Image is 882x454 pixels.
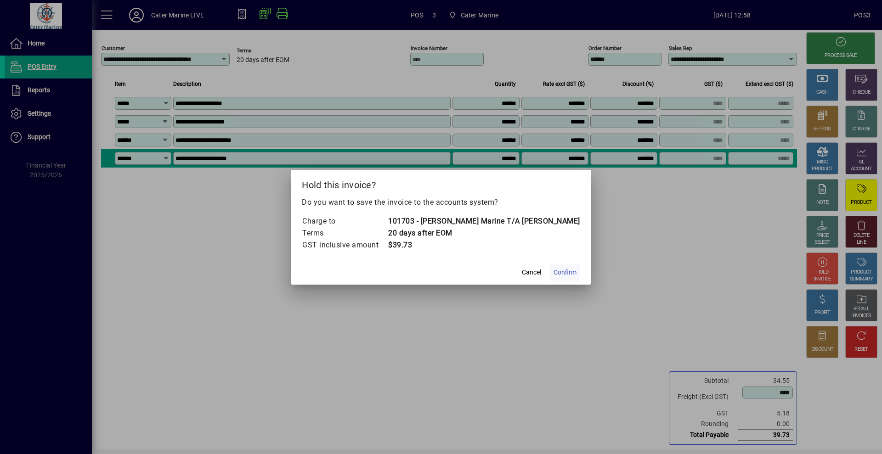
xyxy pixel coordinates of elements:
span: Cancel [522,268,541,277]
span: Confirm [554,268,577,277]
td: $39.73 [388,239,580,251]
button: Cancel [517,264,546,281]
h2: Hold this invoice? [291,170,591,196]
td: GST inclusive amount [302,239,388,251]
td: Terms [302,227,388,239]
td: Charge to [302,215,388,227]
button: Confirm [550,264,580,281]
td: 20 days after EOM [388,227,580,239]
p: Do you want to save the invoice to the accounts system? [302,197,580,208]
td: 101703 - [PERSON_NAME] Marine T/A [PERSON_NAME] [388,215,580,227]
